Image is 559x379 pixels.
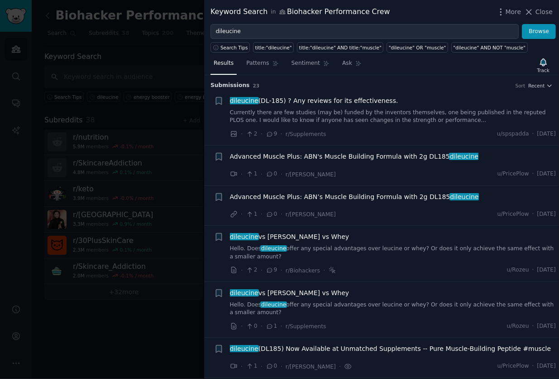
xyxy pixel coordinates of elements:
[210,24,519,39] input: Try a keyword related to your business
[210,6,390,18] div: Keyword Search Biohacker Performance Crew
[229,289,259,296] span: dileucine
[241,209,243,219] span: ·
[537,362,556,370] span: [DATE]
[507,322,529,330] span: u/Rozeu
[266,322,277,330] span: 1
[241,129,243,139] span: ·
[230,152,479,161] a: Advanced Muscle Plus: ABN's Muscle Building Formula with 2g DL185dileucine
[449,153,479,160] span: dileucine
[537,322,556,330] span: [DATE]
[230,288,349,298] span: vs [PERSON_NAME] vs Whey
[281,362,282,371] span: ·
[261,209,263,219] span: ·
[497,362,529,370] span: u/PricePlow
[524,7,553,17] button: Close
[230,152,479,161] span: Advanced Muscle Plus: ABN's Muscle Building Formula with 2g DL185
[288,56,333,75] a: Sentiment
[286,131,326,137] span: r/Supplements
[453,44,526,51] div: "dileucine" AND NOT "muscle"
[230,96,398,106] span: (DL-185) ? Any reviews for its effectiveness.
[266,362,277,370] span: 0
[286,211,336,218] span: r/[PERSON_NAME]
[281,129,282,139] span: ·
[281,209,282,219] span: ·
[261,362,263,371] span: ·
[246,130,257,138] span: 2
[230,344,551,354] a: dileucine(DL185) Now Available at Unmatched Supplements -- Pure Muscle-Building Peptide #muscle
[246,322,257,330] span: 0
[537,210,556,219] span: [DATE]
[534,56,553,75] button: Track
[497,210,529,219] span: u/PricePlow
[253,83,260,88] span: 23
[537,67,549,73] div: Track
[230,232,349,242] span: vs [PERSON_NAME] vs Whey
[210,82,250,90] span: Submission s
[210,42,250,53] button: Search Tips
[261,170,263,179] span: ·
[342,59,352,68] span: Ask
[532,130,534,138] span: ·
[241,362,243,371] span: ·
[241,266,243,275] span: ·
[246,170,257,178] span: 1
[532,170,534,178] span: ·
[387,42,448,53] a: "dileucine" OR "muscle"
[532,210,534,219] span: ·
[286,364,336,370] span: r/[PERSON_NAME]
[451,42,528,53] a: "dileucine" AND NOT "muscle"
[229,233,259,240] span: dileucine
[230,109,556,125] a: Currently there are few studies (may be) funded by the inventors themselves, one being published ...
[532,266,534,274] span: ·
[497,170,529,178] span: u/PricePlow
[230,192,479,202] a: Advanced Muscle Plus: ABN’s Muscle Building Formula with 2g DL185dileucine
[537,130,556,138] span: [DATE]
[255,44,292,51] div: title:"dileucine"
[497,130,529,138] span: u/spspadda
[281,170,282,179] span: ·
[266,266,277,274] span: 9
[246,362,257,370] span: 1
[286,171,336,178] span: r/[PERSON_NAME]
[339,56,365,75] a: Ask
[230,232,349,242] a: dileucinevs [PERSON_NAME] vs Whey
[535,7,553,17] span: Close
[246,210,257,219] span: 1
[286,323,326,330] span: r/Supplements
[271,8,276,16] span: in
[210,56,237,75] a: Results
[297,42,383,53] a: title:"dileucine" AND title:"muscle"
[260,301,287,308] span: dileucine
[281,321,282,331] span: ·
[230,245,556,261] a: Hello. Doesdileucineoffer any special advantages over leucine or whey? Or does it only achieve th...
[261,129,263,139] span: ·
[266,130,277,138] span: 9
[246,59,269,68] span: Patterns
[528,83,553,89] button: Recent
[323,266,325,275] span: ·
[291,59,320,68] span: Sentiment
[537,266,556,274] span: [DATE]
[229,97,259,104] span: dileucine
[449,193,480,200] span: dileucine
[266,170,277,178] span: 0
[260,245,287,252] span: dileucine
[241,170,243,179] span: ·
[528,83,545,89] span: Recent
[229,345,259,352] span: dileucine
[230,344,551,354] span: (DL185) Now Available at Unmatched Supplements -- Pure Muscle-Building Peptide #muscle
[516,83,526,89] div: Sort
[537,170,556,178] span: [DATE]
[339,362,341,371] span: ·
[246,266,257,274] span: 2
[286,267,320,274] span: r/Biohackers
[496,7,521,17] button: More
[299,44,382,51] div: title:"dileucine" AND title:"muscle"
[522,24,556,39] button: Browse
[230,301,556,317] a: Hello. Doesdileucineoffer any special advantages over leucine or whey? Or does it only achieve th...
[220,44,248,51] span: Search Tips
[532,322,534,330] span: ·
[266,210,277,219] span: 0
[281,266,282,275] span: ·
[261,321,263,331] span: ·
